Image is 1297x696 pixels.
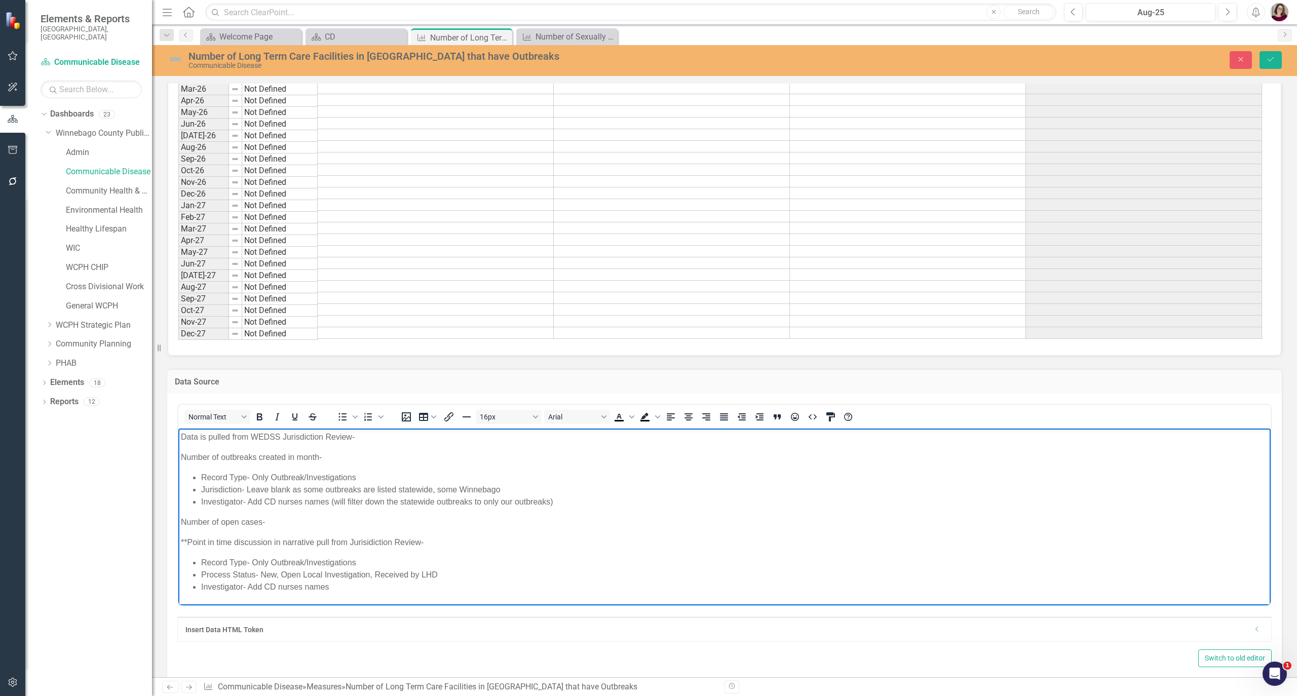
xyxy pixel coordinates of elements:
[440,410,457,424] button: Insert/edit link
[733,410,750,424] button: Decrease indent
[242,142,318,153] td: Not Defined
[231,132,239,140] img: 8DAGhfEEPCf229AAAAAElFTkSuQmCC
[41,57,142,68] a: Communicable Disease
[56,320,152,331] a: WCPH Strategic Plan
[89,378,105,387] div: 18
[242,165,318,177] td: Not Defined
[242,107,318,119] td: Not Defined
[66,166,152,178] a: Communicable Disease
[178,200,229,212] td: Jan-27
[56,128,152,139] a: Winnebago County Public Health
[56,338,152,350] a: Community Planning
[231,237,239,245] img: 8DAGhfEEPCf229AAAAAElFTkSuQmCC
[242,247,318,258] td: Not Defined
[178,130,229,142] td: [DATE]-26
[536,30,615,43] div: Number of Sexually Transmitted Disease (STI) Cases
[50,108,94,120] a: Dashboards
[178,153,229,165] td: Sep-26
[242,235,318,247] td: Not Defined
[231,85,239,93] img: 8DAGhfEEPCf229AAAAAElFTkSuQmCC
[242,212,318,223] td: Not Defined
[1198,649,1272,667] button: Switch to old editor
[480,413,529,421] span: 16px
[178,177,229,188] td: Nov-26
[84,398,100,406] div: 12
[188,51,799,62] div: Number of Long Term Care Facilities in [GEOGRAPHIC_DATA] that have Outbreaks
[178,282,229,293] td: Aug-27
[242,317,318,328] td: Not Defined
[334,410,359,424] div: Bullet list
[56,358,152,369] a: PHAB
[840,410,857,424] button: Help
[231,213,239,221] img: 8DAGhfEEPCf229AAAAAElFTkSuQmCC
[346,682,637,691] div: Number of Long Term Care Facilities in [GEOGRAPHIC_DATA] that have Outbreaks
[41,81,142,98] input: Search Below...
[430,31,510,44] div: Number of Long Term Care Facilities in [GEOGRAPHIC_DATA] that have Outbreaks
[636,410,662,424] div: Background color Black
[231,190,239,198] img: 8DAGhfEEPCf229AAAAAElFTkSuQmCC
[304,410,321,424] button: Strikethrough
[231,108,239,117] img: 8DAGhfEEPCf229AAAAAElFTkSuQmCC
[66,243,152,254] a: WIC
[231,225,239,233] img: 8DAGhfEEPCf229AAAAAElFTkSuQmCC
[611,410,636,424] div: Text color Black
[231,167,239,175] img: 8DAGhfEEPCf229AAAAAElFTkSuQmCC
[66,262,152,274] a: WCPH CHIP
[178,293,229,305] td: Sep-27
[242,328,318,340] td: Not Defined
[178,165,229,177] td: Oct-26
[1270,3,1288,21] img: Sarahjean Schluechtermann
[269,410,286,424] button: Italic
[50,396,79,408] a: Reports
[66,281,152,293] a: Cross Divisional Work
[822,410,839,424] button: CSS Editor
[178,107,229,119] td: May-26
[178,247,229,258] td: May-27
[325,30,404,43] div: CD
[184,410,250,424] button: Block Normal Text
[307,682,341,691] a: Measures
[1018,8,1040,16] span: Search
[476,410,542,424] button: Font size 16px
[242,305,318,317] td: Not Defined
[242,130,318,142] td: Not Defined
[231,318,239,326] img: 8DAGhfEEPCf229AAAAAElFTkSuQmCC
[242,258,318,270] td: Not Defined
[231,202,239,210] img: 8DAGhfEEPCf229AAAAAElFTkSuQmCC
[231,248,239,256] img: 8DAGhfEEPCf229AAAAAElFTkSuQmCC
[786,410,804,424] button: Emojis
[231,295,239,303] img: 8DAGhfEEPCf229AAAAAElFTkSuQmCC
[680,410,697,424] button: Align center
[231,272,239,280] img: 8DAGhfEEPCf229AAAAAElFTkSuQmCC
[231,155,239,163] img: 8DAGhfEEPCf229AAAAAElFTkSuQmCC
[188,62,799,69] div: Communicable Disease
[231,283,239,291] img: 8DAGhfEEPCf229AAAAAElFTkSuQmCC
[205,4,1056,21] input: Search ClearPoint...
[751,410,768,424] button: Increase indent
[360,410,385,424] div: Numbered list
[178,223,229,235] td: Mar-27
[231,97,239,105] img: 8DAGhfEEPCf229AAAAAElFTkSuQmCC
[178,212,229,223] td: Feb-27
[242,188,318,200] td: Not Defined
[41,13,142,25] span: Elements & Reports
[1089,7,1212,19] div: Aug-25
[231,260,239,268] img: 8DAGhfEEPCf229AAAAAElFTkSuQmCC
[66,185,152,197] a: Community Health & Prevention
[769,410,786,424] button: Blockquote
[242,223,318,235] td: Not Defined
[398,410,415,424] button: Insert image
[231,330,239,338] img: 8DAGhfEEPCf229AAAAAElFTkSuQmCC
[804,410,821,424] button: HTML Editor
[1283,662,1291,670] span: 1
[178,95,229,107] td: Apr-26
[66,300,152,312] a: General WCPH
